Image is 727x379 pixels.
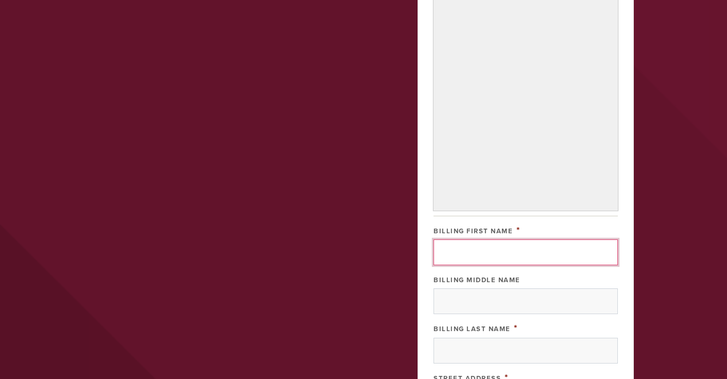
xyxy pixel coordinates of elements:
[434,325,511,333] label: Billing Last Name
[514,322,518,334] span: This field is required.
[516,225,521,236] span: This field is required.
[434,227,513,235] label: Billing First Name
[434,276,521,284] label: Billing Middle Name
